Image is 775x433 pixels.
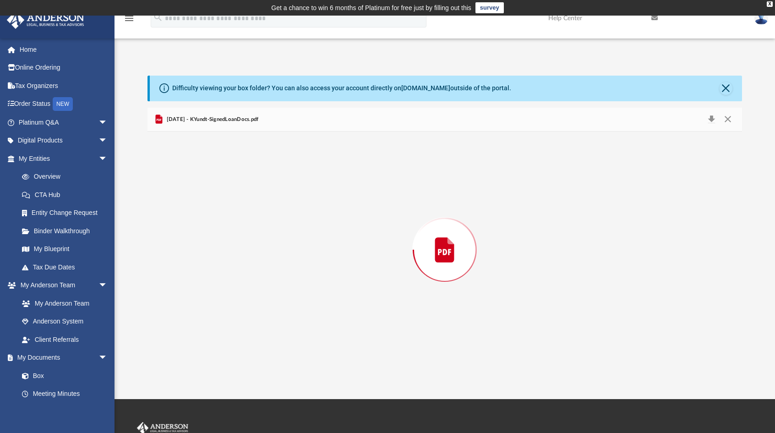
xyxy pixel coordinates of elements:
a: Home [6,40,121,59]
a: Binder Walkthrough [13,222,121,240]
a: Overview [13,168,121,186]
a: Box [13,367,112,385]
div: close [767,1,773,7]
a: Digital Productsarrow_drop_down [6,132,121,150]
span: arrow_drop_down [98,132,117,150]
a: My Documentsarrow_drop_down [6,349,117,367]
img: User Pic [754,11,768,25]
span: arrow_drop_down [98,349,117,367]
div: Get a chance to win 6 months of Platinum for free just by filling out this [271,2,471,13]
a: My Entitiesarrow_drop_down [6,149,121,168]
a: Tax Organizers [6,77,121,95]
a: [DOMAIN_NAME] [401,84,450,92]
a: Entity Change Request [13,204,121,222]
i: search [153,12,163,22]
a: My Anderson Teamarrow_drop_down [6,276,117,295]
span: arrow_drop_down [98,149,117,168]
a: Online Ordering [6,59,121,77]
a: Client Referrals [13,330,117,349]
a: Order StatusNEW [6,95,121,114]
button: Close [720,82,732,95]
div: Difficulty viewing your box folder? You can also access your account directly on outside of the p... [172,83,511,93]
a: Anderson System [13,312,117,331]
a: menu [124,17,135,24]
div: Preview [147,108,742,368]
button: Close [720,113,736,126]
span: [DATE] - KYundt-SignedLoanDocs.pdf [164,115,258,124]
a: Tax Due Dates [13,258,121,276]
img: Anderson Advisors Platinum Portal [4,11,87,29]
a: survey [475,2,504,13]
a: My Blueprint [13,240,117,258]
div: NEW [53,97,73,111]
a: Platinum Q&Aarrow_drop_down [6,113,121,132]
button: Download [703,113,720,126]
a: CTA Hub [13,186,121,204]
span: arrow_drop_down [98,113,117,132]
a: My Anderson Team [13,294,112,312]
i: menu [124,13,135,24]
span: arrow_drop_down [98,276,117,295]
a: Meeting Minutes [13,385,117,403]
